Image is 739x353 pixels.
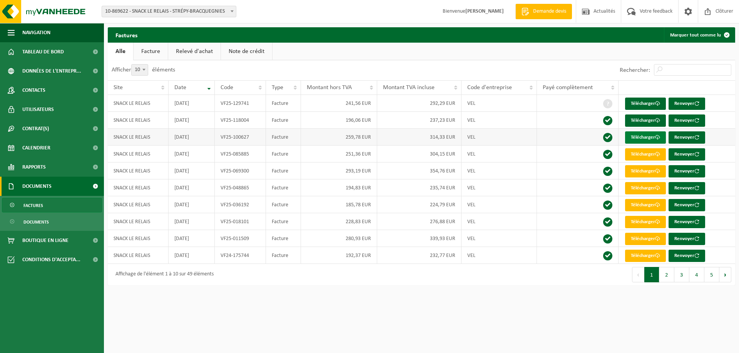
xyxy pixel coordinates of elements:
[674,267,689,282] button: 3
[625,165,666,177] a: Télécharger
[215,129,266,146] td: VF25-100627
[215,179,266,196] td: VF25-048865
[266,179,301,196] td: Facture
[461,196,537,213] td: VEL
[301,247,377,264] td: 192,37 EUR
[266,95,301,112] td: Facture
[467,85,512,91] span: Code d'entreprise
[625,98,666,110] a: Télécharger
[625,114,666,127] a: Télécharger
[169,129,215,146] td: [DATE]
[215,112,266,129] td: VF25-118004
[108,247,169,264] td: SNACK LE RELAIS
[108,112,169,129] td: SNACK LE RELAIS
[169,112,215,129] td: [DATE]
[632,267,644,282] button: Previous
[461,95,537,112] td: VEL
[669,182,705,194] button: Renvoyer
[377,112,461,129] td: 237,23 EUR
[461,129,537,146] td: VEL
[108,43,133,60] a: Alle
[215,230,266,247] td: VF25-011509
[669,216,705,228] button: Renvoyer
[301,146,377,162] td: 251,36 EUR
[215,247,266,264] td: VF24-175744
[108,162,169,179] td: SNACK LE RELAIS
[669,233,705,245] button: Renvoyer
[669,131,705,144] button: Renvoyer
[108,230,169,247] td: SNACK LE RELAIS
[625,199,666,211] a: Télécharger
[301,196,377,213] td: 185,78 EUR
[131,64,148,76] span: 10
[461,213,537,230] td: VEL
[266,230,301,247] td: Facture
[114,85,123,91] span: Site
[689,267,704,282] button: 4
[169,196,215,213] td: [DATE]
[266,162,301,179] td: Facture
[531,8,568,15] span: Demande devis
[301,230,377,247] td: 280,93 EUR
[307,85,352,91] span: Montant hors TVA
[2,214,102,229] a: Documents
[22,177,52,196] span: Documents
[669,199,705,211] button: Renvoyer
[132,65,148,75] span: 10
[169,179,215,196] td: [DATE]
[169,213,215,230] td: [DATE]
[102,6,236,17] span: 10-869622 - SNACK LE RELAIS - STRÉPY-BRACQUEGNIES
[215,162,266,179] td: VF25-069300
[625,233,666,245] a: Télécharger
[266,112,301,129] td: Facture
[215,196,266,213] td: VF25-036192
[719,267,731,282] button: Next
[266,146,301,162] td: Facture
[174,85,186,91] span: Date
[377,95,461,112] td: 292,29 EUR
[108,179,169,196] td: SNACK LE RELAIS
[108,196,169,213] td: SNACK LE RELAIS
[22,231,69,250] span: Boutique en ligne
[669,148,705,161] button: Renvoyer
[301,162,377,179] td: 293,19 EUR
[377,129,461,146] td: 314,33 EUR
[112,268,214,282] div: Affichage de l'élément 1 à 10 sur 49 éléments
[669,250,705,262] button: Renvoyer
[221,85,233,91] span: Code
[625,250,666,262] a: Télécharger
[169,95,215,112] td: [DATE]
[377,162,461,179] td: 354,76 EUR
[461,247,537,264] td: VEL
[108,146,169,162] td: SNACK LE RELAIS
[669,114,705,127] button: Renvoyer
[301,112,377,129] td: 196,06 EUR
[461,112,537,129] td: VEL
[23,198,43,213] span: Factures
[669,165,705,177] button: Renvoyer
[108,213,169,230] td: SNACK LE RELAIS
[266,196,301,213] td: Facture
[22,119,49,138] span: Contrat(s)
[168,43,221,60] a: Relevé d'achat
[169,247,215,264] td: [DATE]
[22,100,54,119] span: Utilisateurs
[22,42,64,61] span: Tableau de bord
[22,81,45,100] span: Contacts
[215,213,266,230] td: VF25-018101
[625,182,666,194] a: Télécharger
[461,179,537,196] td: VEL
[461,146,537,162] td: VEL
[377,230,461,247] td: 339,93 EUR
[625,216,666,228] a: Télécharger
[465,8,504,14] strong: [PERSON_NAME]
[169,162,215,179] td: [DATE]
[377,146,461,162] td: 304,15 EUR
[515,4,572,19] a: Demande devis
[108,27,145,42] h2: Factures
[266,129,301,146] td: Facture
[22,138,50,157] span: Calendrier
[664,27,734,43] button: Marquer tout comme lu
[266,247,301,264] td: Facture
